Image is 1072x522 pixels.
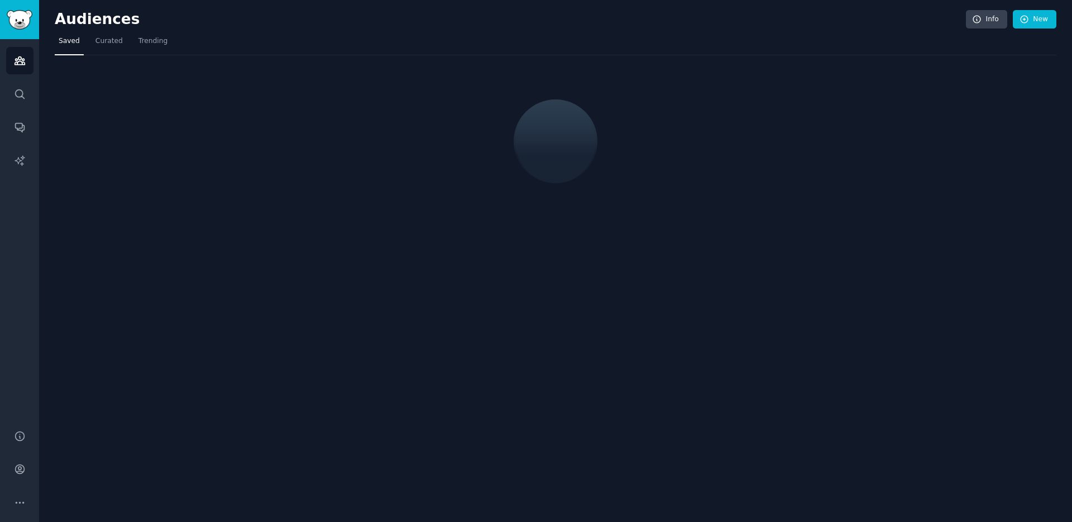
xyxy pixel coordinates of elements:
[135,32,171,55] a: Trending
[59,36,80,46] span: Saved
[92,32,127,55] a: Curated
[1013,10,1056,29] a: New
[7,10,32,30] img: GummySearch logo
[138,36,167,46] span: Trending
[966,10,1007,29] a: Info
[95,36,123,46] span: Curated
[55,11,966,29] h2: Audiences
[55,32,84,55] a: Saved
